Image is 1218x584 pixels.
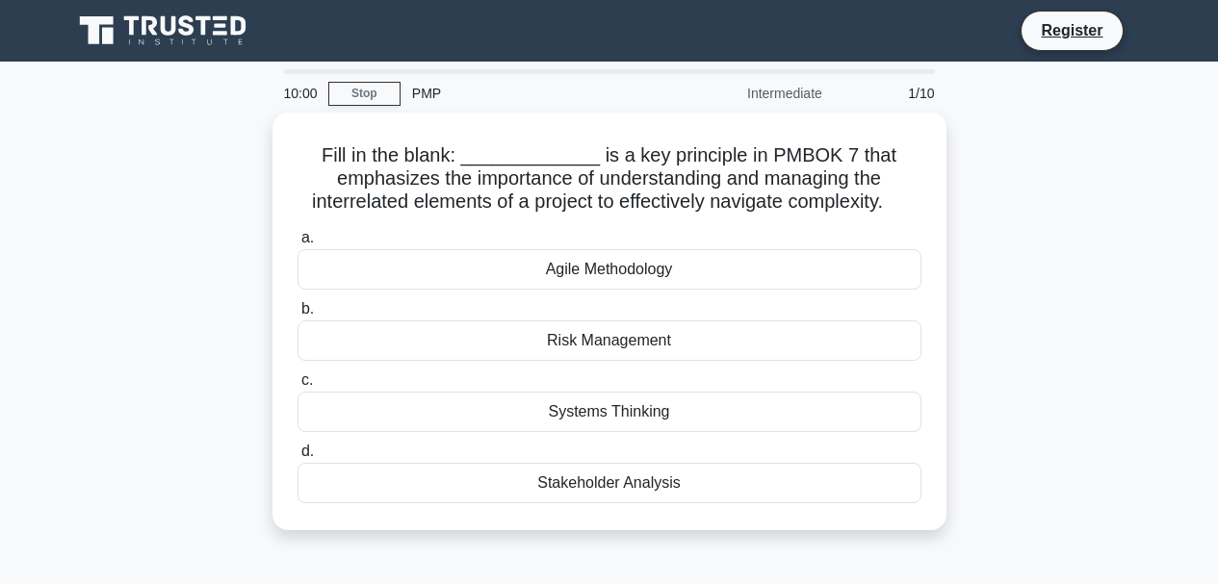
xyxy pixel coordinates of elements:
[298,463,921,503] div: Stakeholder Analysis
[1029,18,1114,42] a: Register
[272,74,328,113] div: 10:00
[301,300,314,317] span: b.
[298,320,921,361] div: Risk Management
[298,249,921,290] div: Agile Methodology
[401,74,665,113] div: PMP
[328,82,401,106] a: Stop
[298,392,921,432] div: Systems Thinking
[834,74,946,113] div: 1/10
[665,74,834,113] div: Intermediate
[301,229,314,245] span: a.
[301,443,314,459] span: d.
[301,371,313,388] span: c.
[296,143,923,215] h5: Fill in the blank: _____________ is a key principle in PMBOK 7 that emphasizes the importance of ...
